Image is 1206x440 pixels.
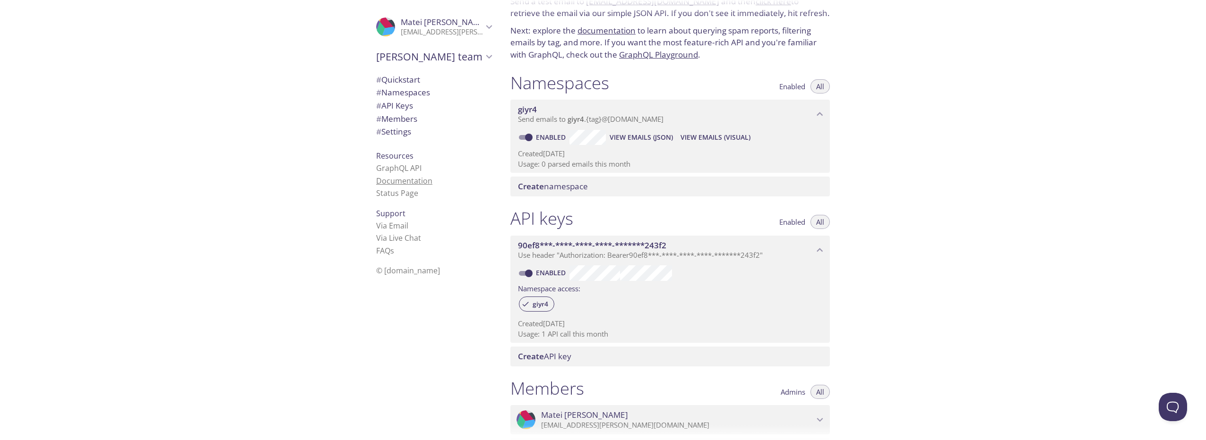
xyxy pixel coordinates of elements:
[510,177,830,196] div: Create namespace
[774,79,811,93] button: Enabled
[518,319,822,329] p: Created [DATE]
[510,405,830,434] div: Matei Lazar
[810,215,830,229] button: All
[376,87,381,98] span: #
[376,113,381,124] span: #
[369,73,499,86] div: Quickstart
[510,72,609,93] h1: Namespaces
[774,215,811,229] button: Enabled
[376,233,421,243] a: Via Live Chat
[369,11,499,42] div: Matei Lazar
[810,385,830,399] button: All
[534,268,569,277] a: Enabled
[677,130,754,145] button: View Emails (Visual)
[510,25,830,61] p: Next: explore the to learn about querying spam reports, filtering emails by tag, and more. If you...
[518,281,580,295] label: Namespace access:
[610,132,673,143] span: View Emails (JSON)
[681,132,750,143] span: View Emails (Visual)
[527,300,554,308] span: giyr4
[376,100,413,111] span: API Keys
[376,245,394,256] a: FAQ
[376,74,381,85] span: #
[376,50,483,63] span: [PERSON_NAME] team
[534,133,569,142] a: Enabled
[519,296,554,312] div: giyr4
[401,17,488,27] span: Matei [PERSON_NAME]
[606,130,677,145] button: View Emails (JSON)
[518,149,822,159] p: Created [DATE]
[369,44,499,69] div: Matei's team
[510,347,830,366] div: Create API Key
[369,86,499,99] div: Namespaces
[401,27,483,37] p: [EMAIL_ADDRESS][PERSON_NAME][DOMAIN_NAME]
[518,351,571,362] span: API key
[810,79,830,93] button: All
[541,421,814,430] p: [EMAIL_ADDRESS][PERSON_NAME][DOMAIN_NAME]
[376,163,422,173] a: GraphQL API
[510,100,830,129] div: giyr4 namespace
[518,181,588,192] span: namespace
[518,104,537,115] span: giyr4
[376,74,420,85] span: Quickstart
[390,245,394,256] span: s
[577,25,636,36] a: documentation
[376,265,440,276] span: © [DOMAIN_NAME]
[568,114,584,124] span: giyr4
[369,112,499,126] div: Members
[369,99,499,112] div: API Keys
[376,208,405,219] span: Support
[1159,393,1187,421] iframe: Help Scout Beacon - Open
[376,151,413,161] span: Resources
[619,49,698,60] a: GraphQL Playground
[376,113,417,124] span: Members
[376,126,411,137] span: Settings
[376,188,418,198] a: Status Page
[376,126,381,137] span: #
[376,176,432,186] a: Documentation
[541,410,628,420] span: Matei [PERSON_NAME]
[376,100,381,111] span: #
[518,351,544,362] span: Create
[518,159,822,169] p: Usage: 0 parsed emails this month
[518,181,544,192] span: Create
[518,114,663,124] span: Send emails to . {tag} @[DOMAIN_NAME]
[510,378,584,399] h1: Members
[510,208,573,229] h1: API keys
[369,125,499,138] div: Team Settings
[376,87,430,98] span: Namespaces
[775,385,811,399] button: Admins
[518,329,822,339] p: Usage: 1 API call this month
[376,220,408,231] a: Via Email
